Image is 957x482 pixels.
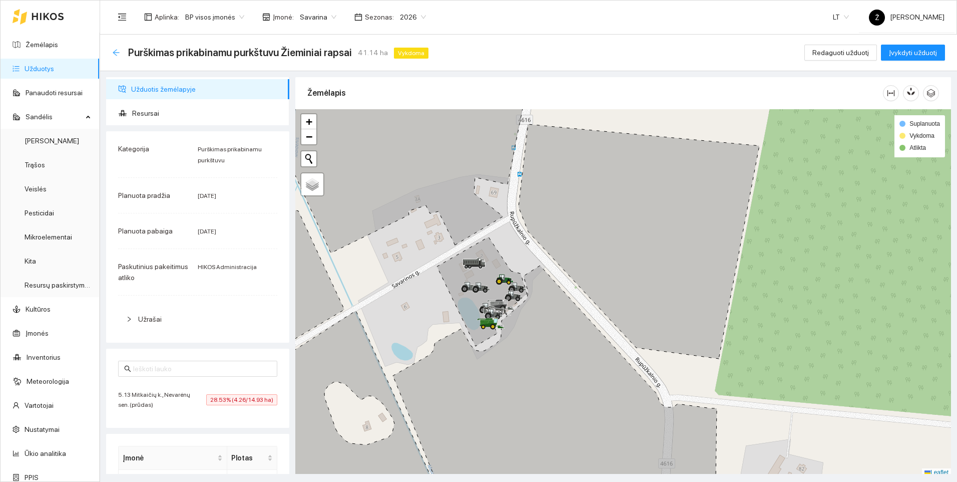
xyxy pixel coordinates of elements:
a: Žemėlapis [26,41,58,49]
span: Plotas [231,452,265,463]
div: Žemėlapis [307,79,883,107]
a: Trąšos [25,161,45,169]
span: LT [833,10,849,25]
span: HIKOS Administracija [198,264,257,271]
a: Mikroelementai [25,233,72,241]
span: Planuota pradžia [118,191,170,199]
a: Panaudoti resursai [26,89,83,97]
span: Aplinka : [155,12,179,23]
a: PPIS [25,473,39,481]
span: [DATE] [198,228,216,235]
span: [DATE] [198,192,216,199]
button: Initiate a new search [301,151,316,166]
span: 28.53% (4.26/14.93 ha) [206,394,277,405]
a: Zoom out [301,129,316,144]
span: Vykdoma [909,132,934,139]
a: Įmonės [26,329,49,337]
a: Meteorologija [27,377,69,385]
span: calendar [354,13,362,21]
span: Vykdoma [394,48,428,59]
span: search [124,365,131,372]
span: Redaguoti užduotį [812,47,869,58]
span: Purškimas prikabinamu purkštuvu [198,146,262,164]
a: Nustatymai [25,425,60,433]
span: Užduotis žemėlapyje [131,79,281,99]
span: right [126,316,132,322]
span: Įmonė [123,452,215,463]
a: Vartotojai [25,401,54,409]
a: [PERSON_NAME] [25,137,79,145]
span: Ž [875,10,879,26]
span: + [306,115,312,128]
span: Sezonas : [365,12,394,23]
a: Pesticidai [25,209,54,217]
span: Kategorija [118,145,149,153]
a: Kultūros [26,305,51,313]
span: BP visos įmonės [185,10,244,25]
a: Užduotys [25,65,54,73]
span: menu-fold [118,13,127,22]
span: 41.14 ha [358,47,388,58]
a: Zoom in [301,114,316,129]
span: 2026 [400,10,426,25]
span: Savarina [300,10,336,25]
span: Purškimas prikabinamu purkštuvu Žieminiai rapsai [128,45,352,61]
span: Sandėlis [26,107,83,127]
button: Įvykdyti užduotį [881,45,945,61]
span: Resursai [132,103,281,123]
a: Leaflet [924,469,948,476]
span: Planuota pabaiga [118,227,173,235]
span: Įvykdyti užduotį [889,47,937,58]
div: Atgal [112,49,120,57]
a: Inventorius [27,353,61,361]
span: Paskutinius pakeitimus atliko [118,263,188,282]
a: Ūkio analitika [25,449,66,457]
a: Redaguoti užduotį [804,49,877,57]
span: Įmonė : [273,12,294,23]
span: − [306,130,312,143]
div: Užrašai [118,308,277,331]
span: Atlikta [909,144,926,151]
a: Resursų paskirstymas [25,281,92,289]
span: Užrašai [138,315,162,323]
span: column-width [883,89,898,97]
th: this column's title is Plotas,this column is sortable [227,446,277,470]
button: Redaguoti užduotį [804,45,877,61]
a: Veislės [25,185,47,193]
button: menu-fold [112,7,132,27]
span: shop [262,13,270,21]
input: Ieškoti lauko [133,363,271,374]
span: 5.13 Mitkaičių k., Nevarėnų sen. (prūdas) [118,390,206,410]
span: arrow-left [112,49,120,57]
span: Suplanuota [909,120,940,127]
a: Kita [25,257,36,265]
button: column-width [883,85,899,101]
span: [PERSON_NAME] [869,13,944,21]
th: this column's title is Įmonė,this column is sortable [119,446,227,470]
a: Layers [301,173,323,195]
span: layout [144,13,152,21]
